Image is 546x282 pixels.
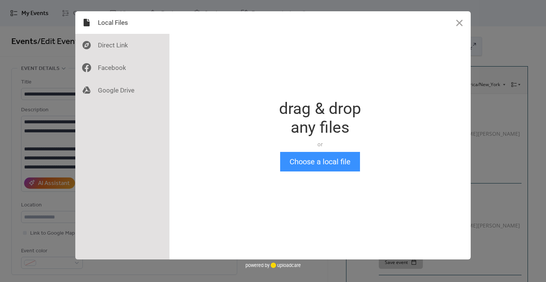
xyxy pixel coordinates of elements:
div: Local Files [75,11,169,34]
div: powered by [246,259,301,271]
div: drag & drop any files [279,99,361,137]
div: Google Drive [75,79,169,102]
div: or [279,141,361,148]
div: Facebook [75,56,169,79]
button: Close [448,11,471,34]
div: Direct Link [75,34,169,56]
a: uploadcare [270,262,301,268]
button: Choose a local file [280,152,360,171]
